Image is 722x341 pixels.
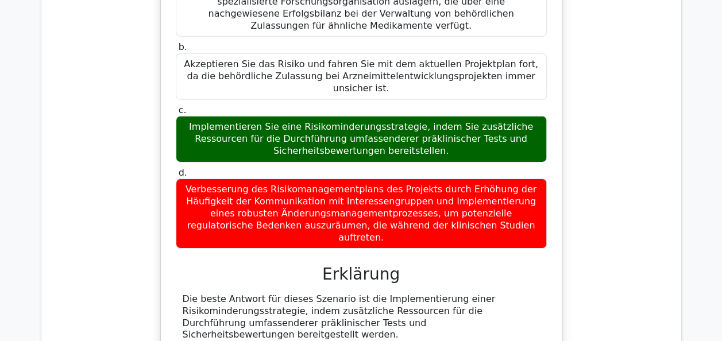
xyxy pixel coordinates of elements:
[176,116,547,162] div: Implementieren Sie eine Risikominderungsstrategie, indem Sie zusätzliche Ressourcen für die Durch...
[179,41,187,52] span: b.
[176,53,547,99] div: Akzeptieren Sie das Risiko und fahren Sie mit dem aktuellen Projektplan fort, da die behördliche ...
[179,104,187,115] span: c.
[176,179,547,249] div: Verbesserung des Risikomanagementplans des Projekts durch Erhöhung der Häufigkeit der Kommunikati...
[179,167,187,178] span: d.
[183,265,540,284] h3: Erklärung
